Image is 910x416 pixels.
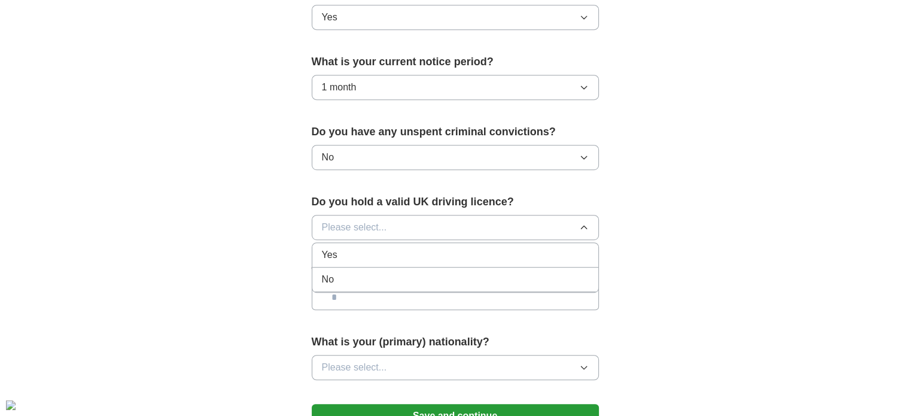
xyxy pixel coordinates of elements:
img: Cookie%20settings [6,400,16,410]
label: What is your current notice period? [312,54,599,70]
button: Please select... [312,355,599,380]
button: Please select... [312,215,599,240]
span: 1 month [322,80,357,95]
span: Yes [322,248,337,262]
span: No [322,150,334,165]
span: Yes [322,10,337,25]
span: Please select... [322,360,387,375]
label: Do you hold a valid UK driving licence? [312,194,599,210]
button: 1 month [312,75,599,100]
div: Cookie consent button [6,400,16,410]
button: No [312,145,599,170]
button: Yes [312,5,599,30]
label: Do you have any unspent criminal convictions? [312,124,599,140]
span: Please select... [322,220,387,235]
span: No [322,272,334,287]
label: What is your (primary) nationality? [312,334,599,350]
